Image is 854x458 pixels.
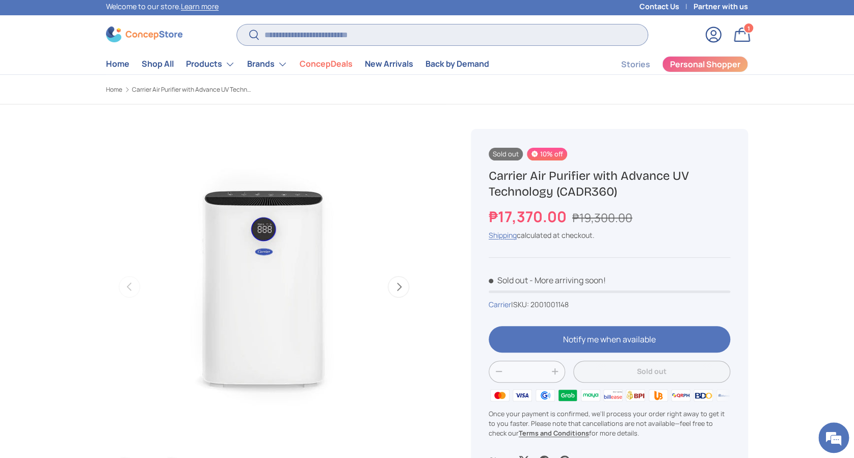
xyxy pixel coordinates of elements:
a: Personal Shopper [662,56,748,72]
a: Learn more [181,2,219,11]
span: SKU: [513,300,529,309]
nav: Secondary [596,54,748,74]
a: Shipping [489,230,517,240]
s: ₱19,300.00 [572,209,632,226]
nav: Breadcrumbs [106,85,446,94]
img: grabpay [556,388,579,403]
textarea: Type your message and hit 'Enter' [5,278,194,314]
img: maya [579,388,601,403]
div: Minimize live chat window [167,5,192,30]
img: gcash [534,388,556,403]
span: 1 [748,24,750,32]
button: Sold out [573,361,730,383]
summary: Brands [241,54,293,74]
p: Once your payment is confirmed, we'll process your order right away to get it to you faster. Plea... [489,409,730,439]
a: Back by Demand [425,54,489,74]
img: billease [602,388,624,403]
span: Sold out [489,275,528,286]
span: Personal Shopper [670,60,740,68]
img: metrobank [715,388,737,403]
a: Carrier [489,300,511,309]
img: ConcepStore [106,26,182,42]
a: Stories [621,55,650,74]
nav: Primary [106,54,489,74]
p: - More arriving soon! [529,275,606,286]
img: master [489,388,511,403]
div: calculated at checkout. [489,230,730,240]
strong: ₱17,370.00 [489,206,569,227]
a: Carrier Air Purifier with Advance UV Technology (CADR360) [132,87,254,93]
p: Welcome to our store. [106,1,219,12]
h1: Carrier Air Purifier with Advance UV Technology (CADR360) [489,168,730,200]
span: We're online! [59,128,141,231]
span: | [511,300,569,309]
img: qrph [670,388,692,403]
img: bdo [692,388,714,403]
span: Sold out [489,148,523,160]
a: Partner with us [693,1,748,12]
img: ubp [647,388,669,403]
a: New Arrivals [365,54,413,74]
div: Chat with us now [53,57,171,70]
img: bpi [624,388,647,403]
a: Home [106,87,122,93]
span: 10% off [527,148,567,160]
summary: Products [180,54,241,74]
a: Home [106,54,129,74]
img: visa [511,388,533,403]
a: Terms and Conditions [519,428,589,438]
span: 2001001148 [530,300,569,309]
a: Shop All [142,54,174,74]
a: Contact Us [639,1,693,12]
a: ConcepDeals [300,54,353,74]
